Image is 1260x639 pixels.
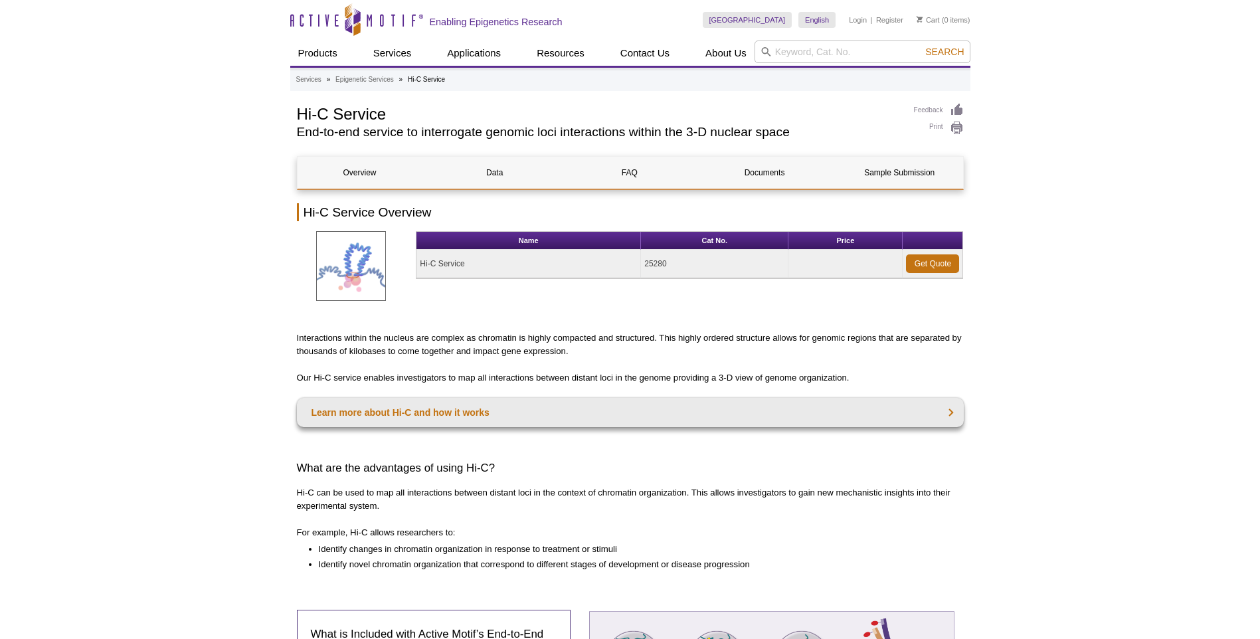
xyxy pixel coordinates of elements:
h2: Enabling Epigenetics Research [430,16,563,28]
a: FAQ [567,157,692,189]
a: Services [365,41,420,66]
td: 25280 [641,250,788,278]
span: Search [925,46,964,57]
a: Overview [298,157,422,189]
h2: Hi-C Service Overview [297,203,964,221]
button: Search [921,46,968,58]
a: Login [849,15,867,25]
li: Hi-C Service [408,76,445,83]
a: Contact Us [612,41,677,66]
a: Register [876,15,903,25]
li: (0 items) [917,12,970,28]
a: About Us [697,41,755,66]
li: Identify changes in chromatin organization in response to treatment or stimuli​ [319,543,950,556]
a: Services [296,74,321,86]
a: Sample Submission [837,157,962,189]
a: English [798,12,836,28]
h2: End-to-end service to interrogate genomic loci interactions within the 3-D nuclear space​ [297,126,901,138]
li: » [399,76,403,83]
a: Feedback [914,103,964,118]
p: For example, Hi-C allows researchers to: [297,526,964,539]
th: Name [416,232,641,250]
a: Get Quote [906,254,959,273]
img: Hi-C Service [316,231,386,301]
a: Resources [529,41,592,66]
img: Your Cart [917,16,923,23]
a: Documents [702,157,827,189]
a: Products [290,41,345,66]
h1: Hi-C Service [297,103,901,123]
a: Print [914,121,964,136]
input: Keyword, Cat. No. [755,41,970,63]
li: | [871,12,873,28]
li: Identify novel chromatin organization that correspond to different stages of development or disea... [319,558,950,571]
a: Cart [917,15,940,25]
a: Applications [439,41,509,66]
a: Data [432,157,557,189]
th: Price [788,232,903,250]
th: Cat No. [641,232,788,250]
p: Interactions within the nucleus are complex as chromatin is highly compacted and structured. This... [297,331,964,358]
p: Our Hi-C service enables investigators to map all interactions between distant loci in the genome... [297,371,964,385]
li: » [327,76,331,83]
h3: What are the advantages of using Hi-C? [297,460,964,476]
td: Hi-C Service [416,250,641,278]
a: Epigenetic Services [335,74,394,86]
a: [GEOGRAPHIC_DATA] [703,12,792,28]
a: Learn more about Hi-C and how it works [297,398,964,427]
p: Hi-C can be used to map all interactions between distant loci in the context of chromatin organiz... [297,486,964,513]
